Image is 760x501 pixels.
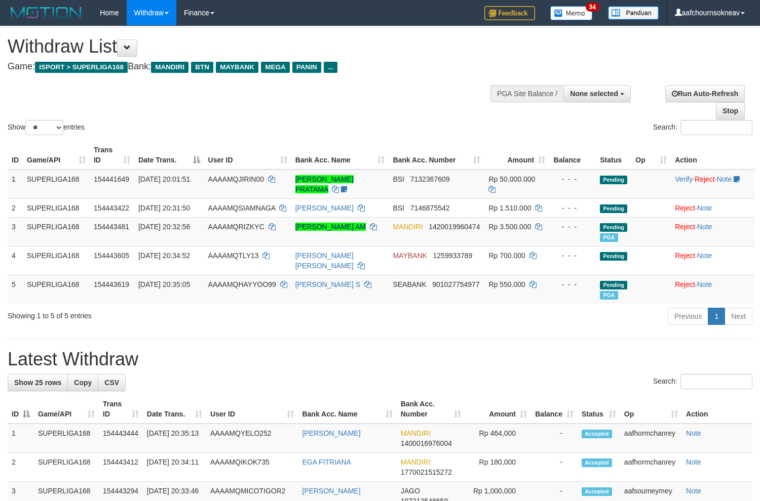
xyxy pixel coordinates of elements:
[465,453,531,482] td: Rp 180,000
[397,395,465,424] th: Bank Acc. Number: activate to sort column ascending
[725,308,752,325] a: Next
[99,424,143,453] td: 154443444
[208,223,264,231] span: AAAAMQRIZKYC
[668,308,708,325] a: Previous
[208,280,276,288] span: AAAAMQHAYYOO99
[25,120,63,135] select: Showentries
[620,453,682,482] td: aafhormchanrey
[143,395,206,424] th: Date Trans.: activate to sort column ascending
[94,223,129,231] span: 154443481
[490,85,563,102] div: PGA Site Balance /
[680,120,752,135] input: Search:
[401,429,431,437] span: MANDIRI
[682,395,752,424] th: Action
[295,252,354,270] a: [PERSON_NAME] [PERSON_NAME]
[208,252,259,260] span: AAAAMQTLY13
[620,424,682,453] td: aafhormchanrey
[550,6,593,20] img: Button%20Memo.svg
[208,204,276,212] span: AAAAMQSIAMNAGA
[401,487,420,495] span: JAGO
[206,424,298,453] td: AAAAMQYELO252
[586,3,599,12] span: 34
[429,223,480,231] span: Copy 1420019960474 to clipboard
[291,141,389,170] th: Bank Acc. Name: activate to sort column ascending
[295,175,354,193] a: [PERSON_NAME] PRATAMA
[488,175,535,183] span: Rp 50.000.000
[488,204,531,212] span: Rp 1.510.000
[8,275,23,304] td: 5
[675,280,695,288] a: Reject
[393,204,404,212] span: BSI
[8,36,497,57] h1: Withdraw List
[695,175,715,183] a: Reject
[582,430,612,438] span: Accepted
[94,175,129,183] span: 154441649
[671,275,754,304] td: ·
[488,252,525,260] span: Rp 700.000
[675,175,693,183] a: Verify
[208,175,264,183] span: AAAAMQJIRIN00
[8,246,23,275] td: 4
[600,223,627,232] span: Pending
[23,246,90,275] td: SUPERLIGA168
[531,424,578,453] td: -
[138,175,190,183] span: [DATE] 20:01:51
[717,175,732,183] a: Note
[134,141,204,170] th: Date Trans.: activate to sort column descending
[206,395,298,424] th: User ID: activate to sort column ascending
[138,252,190,260] span: [DATE] 20:34:52
[433,252,473,260] span: Copy 1259933789 to clipboard
[671,217,754,246] td: ·
[620,395,682,424] th: Op: activate to sort column ascending
[8,5,85,20] img: MOTION_logo.png
[94,204,129,212] span: 154443422
[90,141,134,170] th: Trans ID: activate to sort column ascending
[389,141,484,170] th: Bank Acc. Number: activate to sort column ascending
[600,291,618,300] span: Marked by aafsengchandara
[393,252,427,260] span: MAYBANK
[665,85,745,102] a: Run Auto-Refresh
[680,374,752,389] input: Search:
[686,458,701,466] a: Note
[608,6,659,20] img: panduan.png
[531,395,578,424] th: Balance: activate to sort column ascending
[302,429,360,437] a: [PERSON_NAME]
[631,141,671,170] th: Op: activate to sort column ascending
[8,217,23,246] td: 3
[94,280,129,288] span: 154443619
[295,223,366,231] a: [PERSON_NAME] AM
[401,458,431,466] span: MANDIRI
[35,62,128,73] span: ISPORT > SUPERLIGA168
[432,280,479,288] span: Copy 901027754977 to clipboard
[686,429,701,437] a: Note
[8,307,309,321] div: Showing 1 to 5 of 5 entries
[8,374,68,391] a: Show 25 rows
[410,175,450,183] span: Copy 7132367609 to clipboard
[600,252,627,261] span: Pending
[34,395,99,424] th: Game/API: activate to sort column ascending
[410,204,450,212] span: Copy 7146875542 to clipboard
[401,468,452,476] span: Copy 1770021515272 to clipboard
[261,62,290,73] span: MEGA
[204,141,291,170] th: User ID: activate to sort column ascending
[465,424,531,453] td: Rp 464,000
[582,487,612,496] span: Accepted
[697,280,712,288] a: Note
[8,395,34,424] th: ID: activate to sort column descending
[99,395,143,424] th: Trans ID: activate to sort column ascending
[104,379,119,387] span: CSV
[23,198,90,217] td: SUPERLIGA168
[191,62,213,73] span: BTN
[553,222,592,232] div: - - -
[600,176,627,184] span: Pending
[138,223,190,231] span: [DATE] 20:32:56
[23,275,90,304] td: SUPERLIGA168
[138,204,190,212] span: [DATE] 20:31:50
[465,395,531,424] th: Amount: activate to sort column ascending
[324,62,337,73] span: ...
[563,85,631,102] button: None selected
[99,453,143,482] td: 154443412
[708,308,725,325] a: 1
[8,198,23,217] td: 2
[697,204,712,212] a: Note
